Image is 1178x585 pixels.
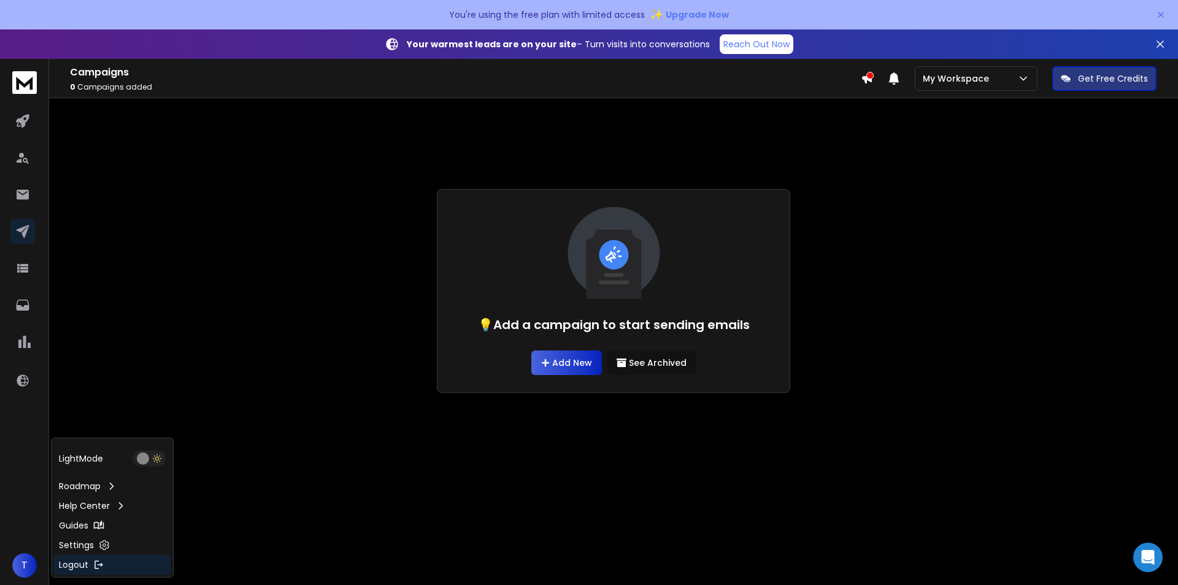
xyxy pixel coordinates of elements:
[54,476,171,496] a: Roadmap
[723,38,790,50] p: Reach Out Now
[923,72,994,85] p: My Workspace
[531,351,602,375] a: Add New
[59,480,101,492] p: Roadmap
[59,539,94,551] p: Settings
[12,553,37,578] button: T
[666,9,729,21] span: Upgrade Now
[59,519,88,532] p: Guides
[70,82,75,92] span: 0
[1078,72,1148,85] p: Get Free Credits
[720,34,793,54] a: Reach Out Now
[650,2,729,27] button: ✨Upgrade Now
[70,82,861,92] p: Campaigns added
[1052,66,1157,91] button: Get Free Credits
[70,65,861,80] h1: Campaigns
[54,535,171,555] a: Settings
[54,516,171,535] a: Guides
[54,496,171,516] a: Help Center
[59,452,103,465] p: Light Mode
[607,351,696,375] button: See Archived
[650,6,663,23] span: ✨
[449,9,645,21] p: You're using the free plan with limited access
[59,500,110,512] p: Help Center
[407,38,710,50] p: – Turn visits into conversations
[478,316,750,333] h1: 💡Add a campaign to start sending emails
[407,38,577,50] strong: Your warmest leads are on your site
[12,71,37,94] img: logo
[1133,543,1163,572] div: Open Intercom Messenger
[59,559,88,571] p: Logout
